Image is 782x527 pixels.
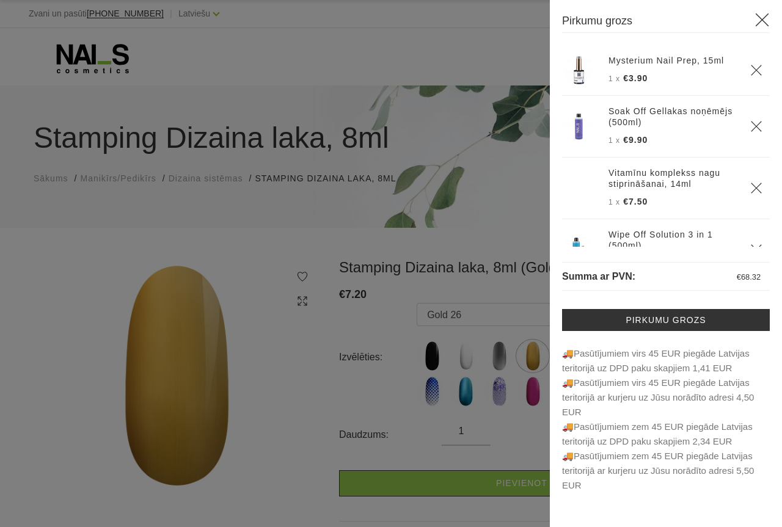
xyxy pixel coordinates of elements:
[741,272,761,282] span: 68.32
[562,346,770,493] p: 🚚Pasūtījumiem virs 45 EUR piegāde Latvijas teritorijā uz DPD paku skapjiem 1,41 EUR 🚚Pasūtī...
[750,182,762,194] a: Delete
[608,106,736,128] a: Soak Off Gellakas noņēmējs (500ml)
[623,73,648,83] span: €3.90
[737,272,741,282] span: €
[608,136,620,145] span: 1 x
[750,244,762,256] a: Delete
[608,198,620,206] span: 1 x
[750,64,762,76] a: Delete
[562,309,770,331] a: Pirkumu grozs
[562,271,635,282] span: Summa ar PVN:
[623,197,648,206] span: €7.50
[608,75,620,83] span: 1 x
[750,120,762,133] a: Delete
[608,55,724,66] a: Mysterium Nail Prep, 15ml
[562,12,770,33] h3: Pirkumu grozs
[608,229,736,251] a: Wipe Off Solution 3 in 1 (500ml)
[608,167,736,189] a: Vitamīnu komplekss nagu stiprināšanai, 14ml
[623,135,648,145] span: €9.90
